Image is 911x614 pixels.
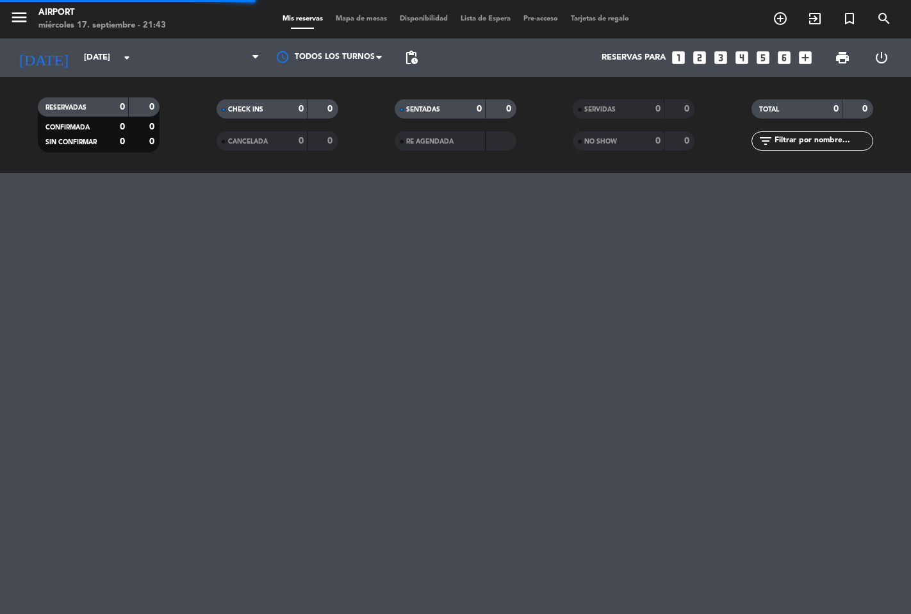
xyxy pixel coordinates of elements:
[691,49,708,66] i: looks_two
[776,49,792,66] i: looks_6
[773,11,788,26] i: add_circle_outline
[755,49,771,66] i: looks_5
[149,137,157,146] strong: 0
[276,15,329,22] span: Mis reservas
[327,104,335,113] strong: 0
[327,137,335,145] strong: 0
[38,19,166,32] div: miércoles 17. septiembre - 21:43
[120,137,125,146] strong: 0
[564,15,636,22] span: Tarjetas de regalo
[655,104,661,113] strong: 0
[734,49,750,66] i: looks_4
[862,38,902,77] div: LOG OUT
[797,49,814,66] i: add_box
[506,104,514,113] strong: 0
[228,106,263,113] span: CHECK INS
[862,104,870,113] strong: 0
[876,11,892,26] i: search
[758,133,773,149] i: filter_list
[45,104,86,111] span: RESERVADAS
[655,137,661,145] strong: 0
[584,138,617,145] span: NO SHOW
[835,50,850,65] span: print
[833,104,839,113] strong: 0
[807,11,823,26] i: exit_to_app
[10,44,78,72] i: [DATE]
[773,134,873,148] input: Filtrar por nombre...
[45,139,97,145] span: SIN CONFIRMAR
[712,49,729,66] i: looks_3
[454,15,517,22] span: Lista de Espera
[10,8,29,31] button: menu
[149,122,157,131] strong: 0
[149,103,157,112] strong: 0
[120,122,125,131] strong: 0
[517,15,564,22] span: Pre-acceso
[119,50,135,65] i: arrow_drop_down
[329,15,393,22] span: Mapa de mesas
[228,138,268,145] span: CANCELADA
[406,106,440,113] span: SENTADAS
[38,6,166,19] div: Airport
[842,11,857,26] i: turned_in_not
[45,124,90,131] span: CONFIRMADA
[874,50,889,65] i: power_settings_new
[299,137,304,145] strong: 0
[584,106,616,113] span: SERVIDAS
[406,138,454,145] span: RE AGENDADA
[404,50,419,65] span: pending_actions
[10,8,29,27] i: menu
[602,53,666,63] span: Reservas para
[684,104,692,113] strong: 0
[670,49,687,66] i: looks_one
[684,137,692,145] strong: 0
[477,104,482,113] strong: 0
[393,15,454,22] span: Disponibilidad
[759,106,779,113] span: TOTAL
[299,104,304,113] strong: 0
[120,103,125,112] strong: 0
